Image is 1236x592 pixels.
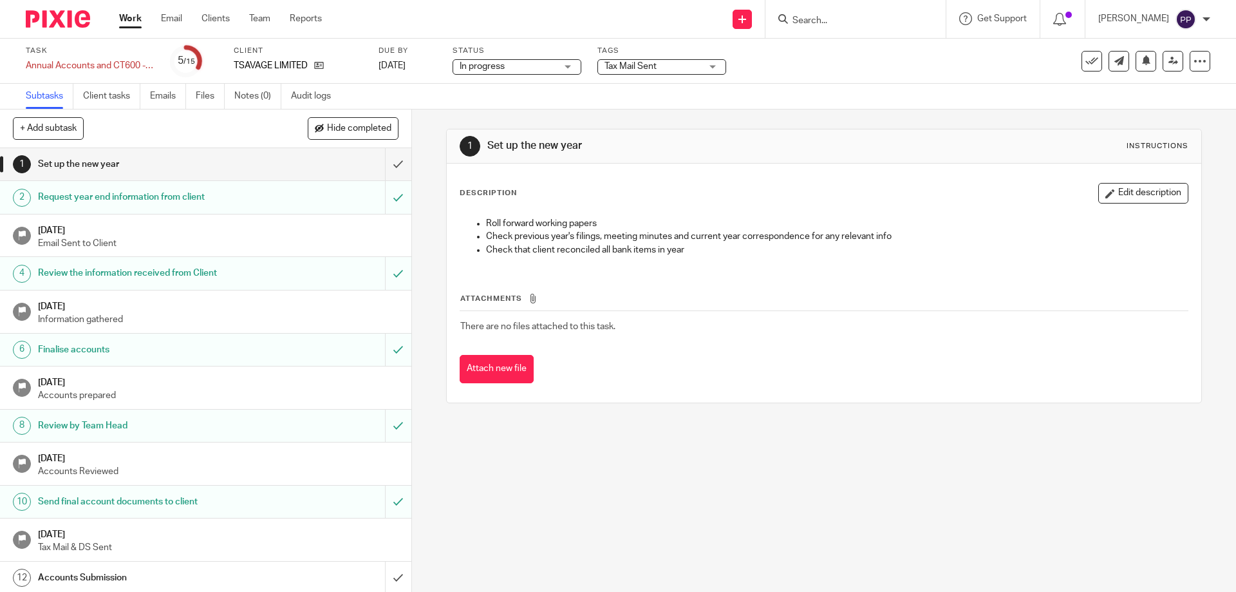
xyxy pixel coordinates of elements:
[597,46,726,56] label: Tags
[13,493,31,511] div: 10
[38,492,261,511] h1: Send final account documents to client
[385,486,411,518] div: Mark as to do
[308,117,398,139] button: Hide completed
[385,334,411,366] div: Mark as to do
[38,465,398,478] p: Accounts Reviewed
[453,46,581,56] label: Status
[385,181,411,213] div: Mark as to do
[234,46,362,56] label: Client
[201,12,230,25] a: Clients
[38,568,261,587] h1: Accounts Submission
[38,187,261,207] h1: Request year end information from client
[604,62,657,71] span: Tax Mail Sent
[314,61,324,70] i: Open client page
[1136,51,1156,72] button: Snooze task
[460,62,505,71] span: In progress
[385,410,411,442] div: Mark as to do
[487,139,852,153] h1: Set up the new year
[385,257,411,289] div: Mark as to do
[290,12,322,25] a: Reports
[38,340,261,359] h1: Finalise accounts
[291,84,341,109] a: Audit logs
[26,10,90,28] img: Pixie
[38,221,398,237] h1: [DATE]
[38,525,398,541] h1: [DATE]
[13,155,31,173] div: 1
[1098,12,1169,25] p: [PERSON_NAME]
[791,15,907,27] input: Search
[234,84,281,109] a: Notes (0)
[13,117,84,139] button: + Add subtask
[119,12,142,25] a: Work
[249,12,270,25] a: Team
[460,188,517,198] p: Description
[486,230,1187,243] p: Check previous year's filings, meeting minutes and current year correspondence for any relevant info
[38,449,398,465] h1: [DATE]
[460,136,480,157] div: 1
[460,355,534,384] button: Attach new file
[26,59,154,72] div: Annual Accounts and CT600 - (For Dormant/SPV)
[38,263,261,283] h1: Review the information received from Client
[379,46,436,56] label: Due by
[26,84,73,109] a: Subtasks
[13,189,31,207] div: 2
[13,417,31,435] div: 8
[38,313,398,326] p: Information gathered
[196,84,225,109] a: Files
[460,322,615,331] span: There are no files attached to this task.
[38,373,398,389] h1: [DATE]
[38,389,398,402] p: Accounts prepared
[13,265,31,283] div: 4
[1109,51,1129,72] a: Send new email to TSAVAGE LIMITED
[1163,51,1183,72] a: Reassign task
[460,295,522,302] span: Attachments
[150,84,186,109] a: Emails
[385,148,411,180] div: Mark as done
[379,61,406,70] span: [DATE]
[486,243,1187,256] p: Check that client reconciled all bank items in year
[13,341,31,359] div: 6
[83,84,140,109] a: Client tasks
[26,46,154,56] label: Task
[183,58,195,65] small: /15
[178,53,195,68] div: 5
[161,12,182,25] a: Email
[1175,9,1196,30] img: svg%3E
[38,155,261,174] h1: Set up the new year
[327,124,391,134] span: Hide completed
[38,416,261,435] h1: Review by Team Head
[38,237,398,250] p: Email Sent to Client
[486,217,1187,230] p: Roll forward working papers
[13,569,31,587] div: 12
[977,14,1027,23] span: Get Support
[38,541,398,554] p: Tax Mail & DS Sent
[38,297,398,313] h1: [DATE]
[234,59,308,72] p: TSAVAGE LIMITED
[1098,183,1188,204] button: Edit description
[1127,141,1188,151] div: Instructions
